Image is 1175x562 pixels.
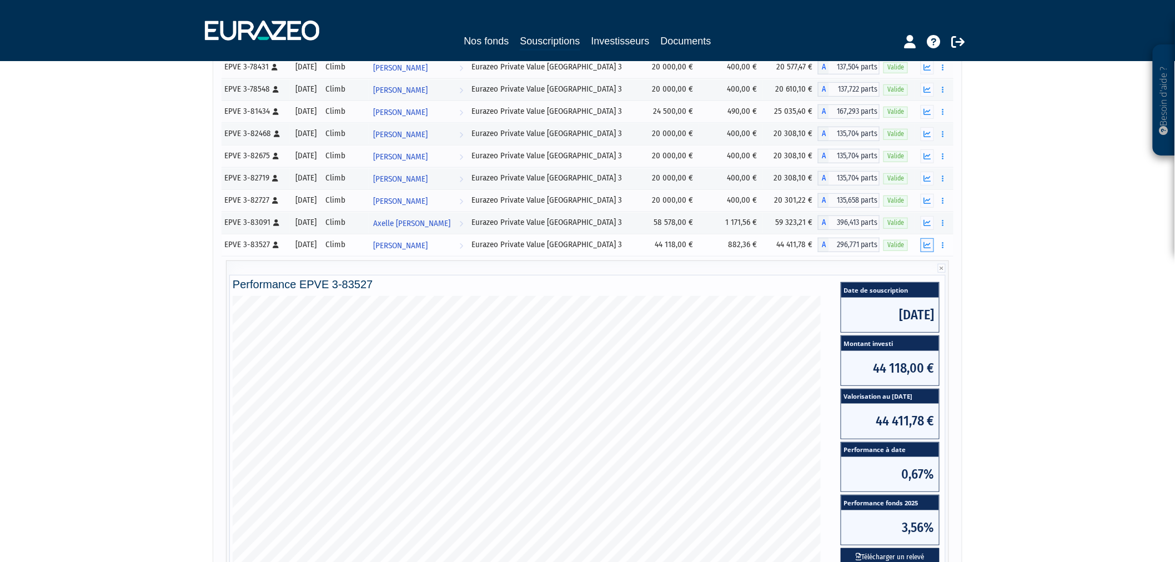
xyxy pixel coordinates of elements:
[762,101,818,123] td: 25 035,40 €
[829,149,880,163] span: 135,704 parts
[294,150,318,162] div: [DATE]
[818,149,829,163] span: A
[641,212,699,234] td: 58 578,00 €
[322,101,369,123] td: Climb
[762,123,818,145] td: 20 308,10 €
[471,61,637,73] div: Eurazeo Private Value [GEOGRAPHIC_DATA] 3
[273,108,279,115] i: [Français] Personne physique
[818,171,880,185] div: A - Eurazeo Private Value Europe 3
[373,213,450,234] span: Axelle [PERSON_NAME]
[818,82,829,97] span: A
[294,217,318,228] div: [DATE]
[762,189,818,212] td: 20 301,22 €
[829,82,880,97] span: 137,722 parts
[520,33,580,51] a: Souscriptions
[459,58,463,78] i: Voir l'investisseur
[762,167,818,189] td: 20 308,10 €
[883,218,908,228] span: Valide
[829,238,880,252] span: 296,771 parts
[294,106,318,117] div: [DATE]
[294,194,318,206] div: [DATE]
[699,101,762,123] td: 490,00 €
[272,64,278,71] i: [Français] Personne physique
[459,235,463,256] i: Voir l'investisseur
[818,104,829,119] span: A
[818,127,829,141] span: A
[883,195,908,206] span: Valide
[762,212,818,234] td: 59 323,21 €
[699,145,762,167] td: 400,00 €
[883,240,908,250] span: Valide
[471,150,637,162] div: Eurazeo Private Value [GEOGRAPHIC_DATA] 3
[373,80,428,101] span: [PERSON_NAME]
[322,78,369,101] td: Climb
[883,84,908,95] span: Valide
[322,145,369,167] td: Climb
[818,238,829,252] span: A
[841,495,939,510] span: Performance fonds 2025
[661,33,711,49] a: Documents
[818,171,829,185] span: A
[818,60,880,74] div: A - Eurazeo Private Value Europe 3
[591,33,650,49] a: Investisseurs
[841,457,939,491] span: 0,67%
[829,104,880,119] span: 167,293 parts
[829,215,880,230] span: 396,413 parts
[829,171,880,185] span: 135,704 parts
[699,78,762,101] td: 400,00 €
[369,167,468,189] a: [PERSON_NAME]
[829,127,880,141] span: 135,704 parts
[373,102,428,123] span: [PERSON_NAME]
[224,172,286,184] div: EPVE 3-82719
[369,212,468,234] a: Axelle [PERSON_NAME]
[369,234,468,256] a: [PERSON_NAME]
[294,83,318,95] div: [DATE]
[369,145,468,167] a: [PERSON_NAME]
[641,56,699,78] td: 20 000,00 €
[699,56,762,78] td: 400,00 €
[841,404,939,438] span: 44 411,78 €
[471,217,637,228] div: Eurazeo Private Value [GEOGRAPHIC_DATA] 3
[699,189,762,212] td: 400,00 €
[273,153,279,159] i: [Français] Personne physique
[224,150,286,162] div: EPVE 3-82675
[883,173,908,184] span: Valide
[205,21,319,41] img: 1732889491-logotype_eurazeo_blanc_rvb.png
[459,169,463,189] i: Voir l'investisseur
[294,239,318,250] div: [DATE]
[369,78,468,101] a: [PERSON_NAME]
[641,234,699,256] td: 44 118,00 €
[322,212,369,234] td: Climb
[322,56,369,78] td: Climb
[373,124,428,145] span: [PERSON_NAME]
[641,145,699,167] td: 20 000,00 €
[818,193,880,208] div: A - Eurazeo Private Value Europe 3
[459,147,463,167] i: Voir l'investisseur
[818,104,880,119] div: A - Eurazeo Private Value Europe 3
[762,145,818,167] td: 20 308,10 €
[224,217,286,228] div: EPVE 3-83091
[373,58,428,78] span: [PERSON_NAME]
[459,191,463,212] i: Voir l'investisseur
[224,106,286,117] div: EPVE 3-81434
[471,172,637,184] div: Eurazeo Private Value [GEOGRAPHIC_DATA] 3
[641,78,699,101] td: 20 000,00 €
[471,128,637,139] div: Eurazeo Private Value [GEOGRAPHIC_DATA] 3
[459,213,463,234] i: Voir l'investisseur
[369,101,468,123] a: [PERSON_NAME]
[841,443,939,458] span: Performance à date
[464,33,509,49] a: Nos fonds
[1158,51,1171,150] p: Besoin d'aide ?
[273,86,279,93] i: [Français] Personne physique
[762,234,818,256] td: 44 411,78 €
[699,123,762,145] td: 400,00 €
[224,194,286,206] div: EPVE 3-82727
[841,510,939,545] span: 3,56%
[641,101,699,123] td: 24 500,00 €
[373,169,428,189] span: [PERSON_NAME]
[373,191,428,212] span: [PERSON_NAME]
[699,212,762,234] td: 1 171,56 €
[883,151,908,162] span: Valide
[841,336,939,351] span: Montant investi
[224,83,286,95] div: EPVE 3-78548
